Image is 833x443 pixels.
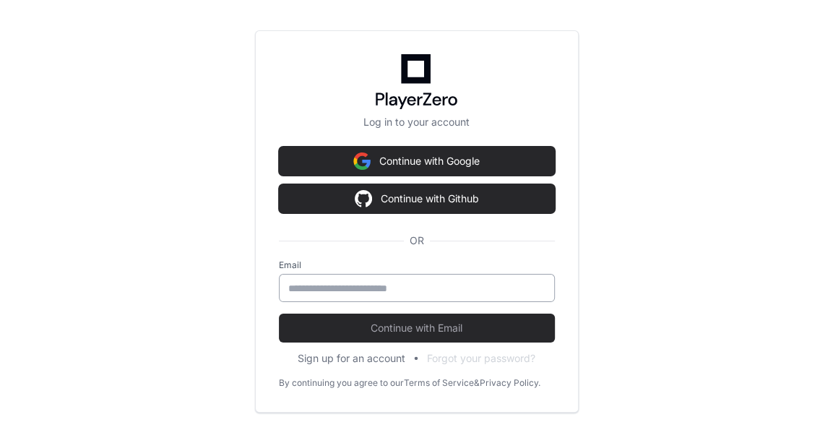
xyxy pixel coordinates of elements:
button: Continue with Github [279,184,555,213]
img: Sign in with google [355,184,372,213]
p: Log in to your account [279,115,555,129]
label: Email [279,259,555,271]
div: & [474,377,480,389]
div: By continuing you agree to our [279,377,404,389]
span: Continue with Email [279,321,555,335]
span: OR [404,233,430,248]
button: Continue with Google [279,147,555,176]
button: Continue with Email [279,314,555,343]
a: Terms of Service [404,377,474,389]
button: Sign up for an account [298,351,405,366]
button: Forgot your password? [427,351,535,366]
a: Privacy Policy. [480,377,540,389]
img: Sign in with google [353,147,371,176]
